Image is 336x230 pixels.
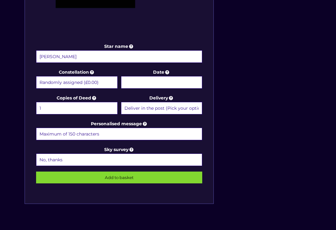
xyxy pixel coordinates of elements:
input: Date [121,76,203,89]
label: Constellation [36,68,118,90]
select: Copies of Deed [36,102,118,114]
label: Personalised message [36,120,202,141]
select: Constellation [36,76,118,89]
label: Copies of Deed [36,94,118,115]
label: Star name [36,43,202,64]
input: Personalised message [36,128,202,140]
a: Sky survey [104,147,135,152]
label: Date [121,68,203,90]
input: Star name [36,50,202,63]
select: Delivery [121,102,203,114]
label: Delivery [121,94,203,115]
input: Add to basket [36,172,202,183]
select: Sky survey [36,154,202,166]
